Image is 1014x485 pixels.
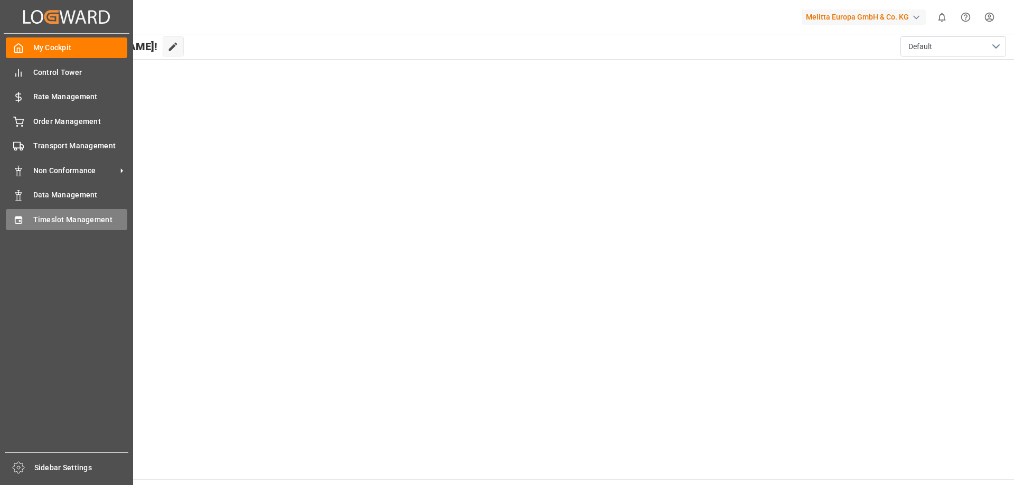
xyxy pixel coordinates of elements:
[6,209,127,230] a: Timeslot Management
[6,111,127,131] a: Order Management
[900,36,1006,56] button: open menu
[954,5,978,29] button: Help Center
[908,41,932,52] span: Default
[33,42,128,53] span: My Cockpit
[33,189,128,201] span: Data Management
[33,91,128,102] span: Rate Management
[6,136,127,156] a: Transport Management
[802,9,926,25] div: Melitta Europa GmbH & Co. KG
[33,165,117,176] span: Non Conformance
[33,140,128,151] span: Transport Management
[802,7,930,27] button: Melitta Europa GmbH & Co. KG
[6,185,127,205] a: Data Management
[6,87,127,107] a: Rate Management
[34,462,129,473] span: Sidebar Settings
[930,5,954,29] button: show 0 new notifications
[33,116,128,127] span: Order Management
[33,67,128,78] span: Control Tower
[6,37,127,58] a: My Cockpit
[44,36,157,56] span: Hello [PERSON_NAME]!
[33,214,128,225] span: Timeslot Management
